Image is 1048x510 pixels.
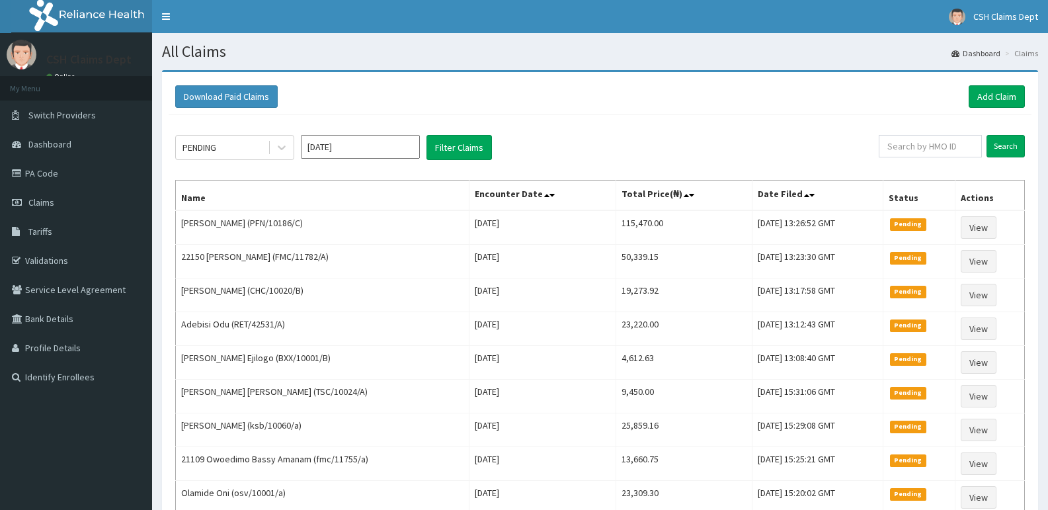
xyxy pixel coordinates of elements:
img: User Image [949,9,965,25]
th: Actions [955,181,1024,211]
td: 23,220.00 [616,312,752,346]
td: Adebisi Odu (RET/42531/A) [176,312,469,346]
td: 22150 [PERSON_NAME] (FMC/11782/A) [176,245,469,278]
a: View [961,250,996,273]
span: Switch Providers [28,109,96,121]
span: Pending [890,218,926,230]
td: [DATE] 15:29:08 GMT [752,413,883,447]
a: View [961,284,996,306]
button: Filter Claims [426,135,492,160]
th: Date Filed [752,181,883,211]
td: [DATE] [469,210,616,245]
td: [DATE] [469,245,616,278]
li: Claims [1002,48,1038,59]
td: 25,859.16 [616,413,752,447]
span: Pending [890,286,926,298]
a: View [961,216,996,239]
span: Pending [890,421,926,433]
span: Tariffs [28,226,52,237]
input: Search by HMO ID [879,135,982,157]
a: View [961,452,996,475]
td: [DATE] 13:26:52 GMT [752,210,883,245]
span: Pending [890,387,926,399]
img: User Image [7,40,36,69]
td: [PERSON_NAME] Ejilogo (BXX/10001/B) [176,346,469,380]
td: 13,660.75 [616,447,752,481]
td: [DATE] [469,380,616,413]
td: [DATE] [469,312,616,346]
th: Total Price(₦) [616,181,752,211]
span: Pending [890,252,926,264]
a: Online [46,72,78,81]
td: 115,470.00 [616,210,752,245]
td: 50,339.15 [616,245,752,278]
span: Pending [890,454,926,466]
td: [DATE] 15:25:21 GMT [752,447,883,481]
span: Pending [890,488,926,500]
p: CSH Claims Dept [46,54,132,65]
td: [DATE] 15:31:06 GMT [752,380,883,413]
button: Download Paid Claims [175,85,278,108]
a: Dashboard [951,48,1000,59]
td: [PERSON_NAME] (CHC/10020/B) [176,278,469,312]
td: [DATE] [469,278,616,312]
th: Encounter Date [469,181,616,211]
td: [DATE] [469,346,616,380]
span: CSH Claims Dept [973,11,1038,22]
a: Add Claim [969,85,1025,108]
td: 4,612.63 [616,346,752,380]
a: View [961,419,996,441]
td: [PERSON_NAME] [PERSON_NAME] (TSC/10024/A) [176,380,469,413]
td: [DATE] 13:12:43 GMT [752,312,883,346]
span: Pending [890,319,926,331]
td: [PERSON_NAME] (PFN/10186/C) [176,210,469,245]
td: 19,273.92 [616,278,752,312]
a: View [961,351,996,374]
input: Search [987,135,1025,157]
td: [DATE] 13:23:30 GMT [752,245,883,278]
td: [DATE] 13:17:58 GMT [752,278,883,312]
th: Name [176,181,469,211]
td: 9,450.00 [616,380,752,413]
td: [DATE] [469,413,616,447]
td: [DATE] 13:08:40 GMT [752,346,883,380]
span: Claims [28,196,54,208]
h1: All Claims [162,43,1038,60]
span: Dashboard [28,138,71,150]
a: View [961,385,996,407]
th: Status [883,181,955,211]
td: [DATE] [469,447,616,481]
a: View [961,486,996,509]
td: [PERSON_NAME] (ksb/10060/a) [176,413,469,447]
span: Pending [890,353,926,365]
div: PENDING [182,141,216,154]
a: View [961,318,996,340]
input: Select Month and Year [301,135,420,159]
td: 21109 Owoedimo Bassy Amanam (fmc/11755/a) [176,447,469,481]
